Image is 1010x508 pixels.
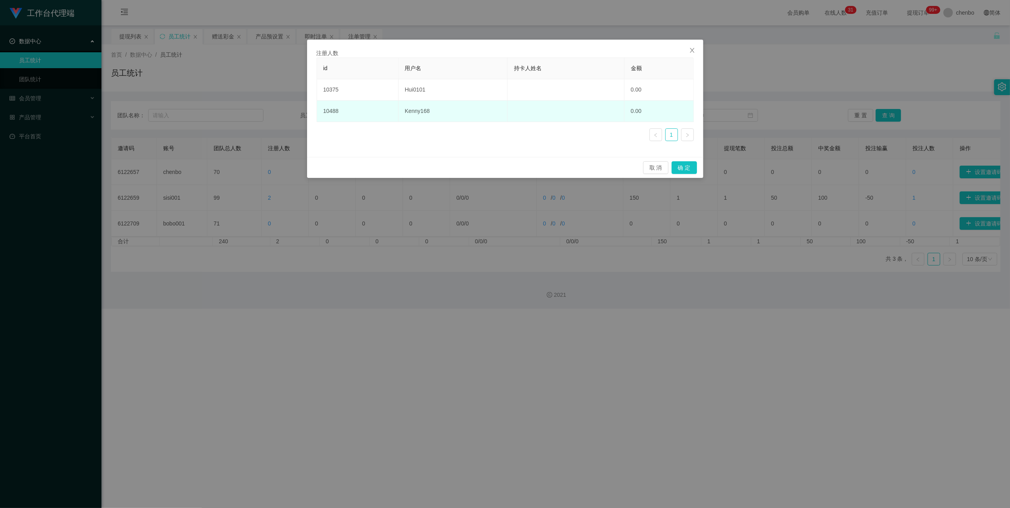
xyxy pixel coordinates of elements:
span: 持卡人姓名 [514,65,542,71]
td: Kenny168 [399,101,508,122]
button: 确 定 [672,161,697,174]
li: 下一页 [681,128,694,141]
span: 金额 [631,65,642,71]
i: 图标: close [689,47,695,53]
span: id [323,65,328,71]
td: Hui0101 [399,79,508,101]
i: 图标: right [685,133,690,138]
button: Close [681,40,703,62]
td: 10375 [317,79,399,101]
td: 0.00 [624,101,694,122]
i: 图标: left [653,133,658,138]
div: 注册人数 [317,49,694,57]
td: 10488 [317,101,399,122]
button: 取 消 [643,161,668,174]
li: 1 [665,128,678,141]
li: 上一页 [649,128,662,141]
span: 用户名 [405,65,422,71]
a: 1 [666,129,678,141]
td: 0.00 [624,79,694,101]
